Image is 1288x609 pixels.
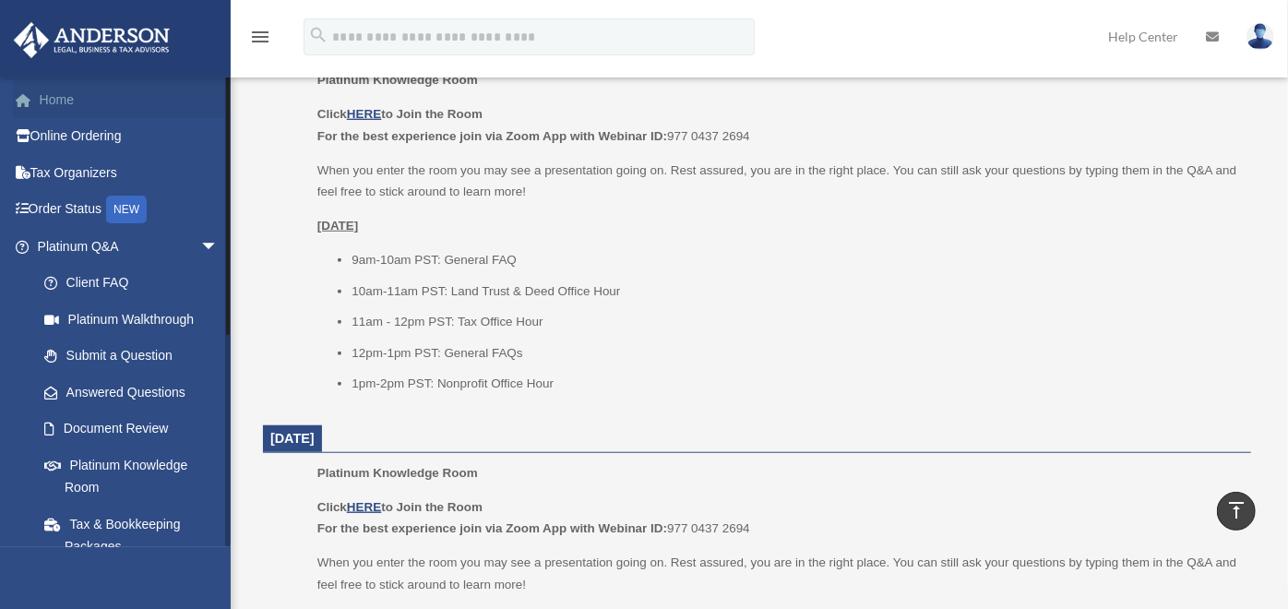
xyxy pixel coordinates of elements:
p: 977 0437 2694 [317,496,1238,540]
a: Submit a Question [26,338,246,375]
a: Tax Organizers [13,154,246,191]
li: 1pm-2pm PST: Nonprofit Office Hour [352,373,1238,395]
div: NEW [106,196,147,223]
p: When you enter the room you may see a presentation going on. Rest assured, you are in the right p... [317,160,1238,203]
a: HERE [347,107,381,121]
p: When you enter the room you may see a presentation going on. Rest assured, you are in the right p... [317,552,1238,595]
a: Document Review [26,411,246,448]
a: Home [13,81,246,118]
li: 10am-11am PST: Land Trust & Deed Office Hour [352,281,1238,303]
a: Client FAQ [26,265,246,302]
span: [DATE] [270,431,315,446]
i: vertical_align_top [1225,499,1247,521]
p: 977 0437 2694 [317,103,1238,147]
u: [DATE] [317,219,359,233]
a: Platinum Walkthrough [26,301,246,338]
a: Platinum Q&Aarrow_drop_down [13,228,246,265]
a: Online Ordering [13,118,246,155]
img: User Pic [1246,23,1274,50]
a: Order StatusNEW [13,191,246,229]
li: 12pm-1pm PST: General FAQs [352,342,1238,364]
i: search [308,25,328,45]
img: Anderson Advisors Platinum Portal [8,22,175,58]
b: For the best experience join via Zoom App with Webinar ID: [317,129,667,143]
b: Click to Join the Room [317,107,483,121]
span: arrow_drop_down [200,228,237,266]
a: HERE [347,500,381,514]
b: For the best experience join via Zoom App with Webinar ID: [317,521,667,535]
a: menu [249,32,271,48]
a: Tax & Bookkeeping Packages [26,506,246,565]
li: 9am-10am PST: General FAQ [352,249,1238,271]
a: Platinum Knowledge Room [26,447,237,506]
b: Click to Join the Room [317,500,483,514]
a: Answered Questions [26,374,246,411]
a: vertical_align_top [1217,492,1256,531]
li: 11am - 12pm PST: Tax Office Hour [352,311,1238,333]
span: Platinum Knowledge Room [317,73,478,87]
i: menu [249,26,271,48]
span: Platinum Knowledge Room [317,466,478,480]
